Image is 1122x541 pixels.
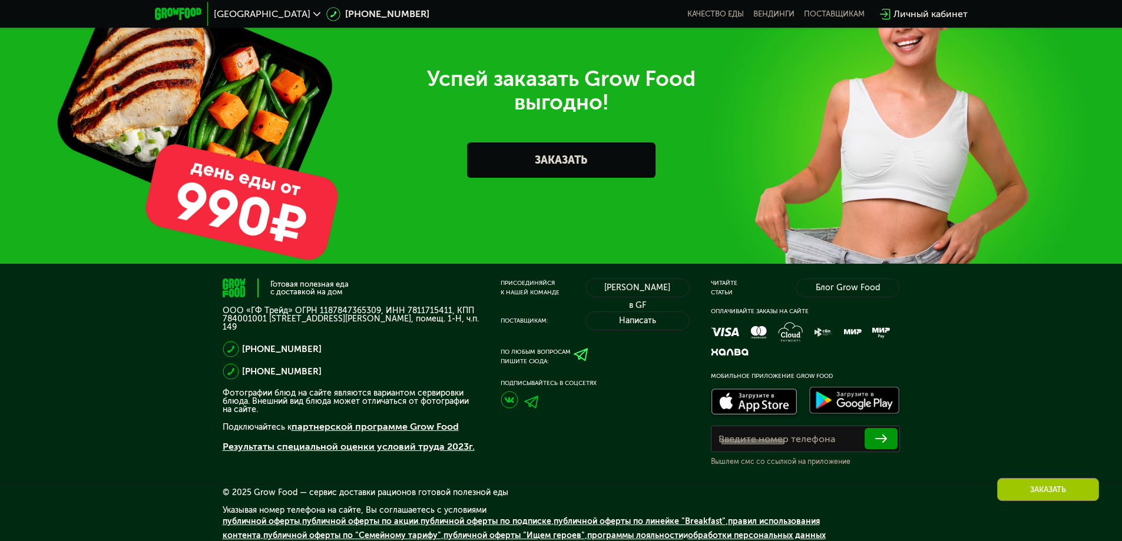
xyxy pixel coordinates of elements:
p: Фотографии блюд на сайте являются вариантом сервировки блюда. Внешний вид блюда может отличаться ... [223,389,479,414]
div: Поставщикам: [501,316,548,326]
a: Результаты специальной оценки условий труда 2023г. [223,441,475,452]
button: Написать [585,311,690,330]
a: ЗАКАЗАТЬ [467,142,656,178]
a: [PHONE_NUMBER] [326,7,429,21]
a: публичной оферты по линейке "Breakfast" [554,516,726,526]
div: © 2025 Grow Food — сервис доставки рационов готовой полезной еды [223,489,900,497]
div: Присоединяйся к нашей команде [501,278,560,297]
a: Качество еды [687,9,744,19]
a: правил использования контента [223,516,820,540]
div: Успей заказать Grow Food выгодно! [231,67,891,114]
div: Читайте статьи [711,278,737,297]
a: публичной оферты [223,516,300,526]
span: , , , , , , , и [223,516,826,540]
a: [PHONE_NUMBER] [242,364,322,379]
div: По любым вопросам пишите сюда: [501,347,571,366]
img: Доступно в Google Play [806,384,903,419]
label: Введите номер телефона [719,436,835,442]
p: Подключайтесь к [223,420,479,434]
a: публичной оферты "Ищем героев" [443,530,585,540]
a: публичной оферты по подписке [421,516,551,526]
div: поставщикам [804,9,865,19]
span: [GEOGRAPHIC_DATA] [214,9,310,19]
div: Оплачивайте заказы на сайте [711,307,900,316]
a: партнерской программе Grow Food [292,421,459,432]
a: Вендинги [753,9,795,19]
a: Блог Grow Food [796,278,900,297]
a: обработки персональных данных [688,530,826,540]
div: Мобильное приложение Grow Food [711,371,900,381]
a: программы лояльности [587,530,683,540]
a: [PERSON_NAME] в GF [585,278,690,297]
a: публичной оферты по акции [302,516,418,526]
div: Вышлем смс со ссылкой на приложение [711,457,900,466]
a: публичной оферты по "Семейному тарифу" [263,530,441,540]
p: ООО «ГФ Трейд» ОГРН 1187847365309, ИНН 7811715411, КПП 784001001 [STREET_ADDRESS][PERSON_NAME], п... [223,307,479,331]
div: Готовая полезная еда с доставкой на дом [270,280,349,296]
div: Заказать [997,478,1099,501]
div: Личный кабинет [893,7,968,21]
div: Подписывайтесь в соцсетях [501,379,690,388]
a: [PHONE_NUMBER] [242,342,322,356]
